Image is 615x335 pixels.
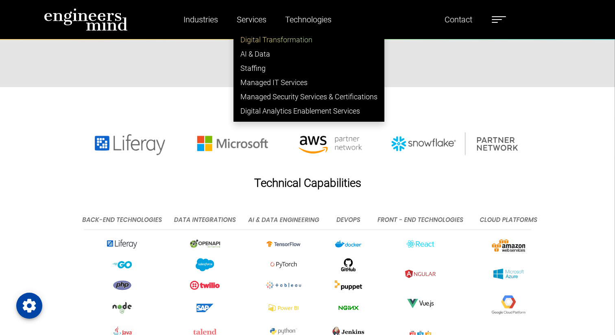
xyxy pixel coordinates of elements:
[233,29,384,122] ul: Industries
[44,8,128,31] img: logo
[234,104,384,118] a: Digital Analytics Enablement Services
[77,132,538,156] img: logos
[233,10,270,29] a: Services
[234,47,384,61] a: AI & Data
[282,10,335,29] a: Technologies
[180,10,221,29] a: Industries
[234,75,384,90] a: Managed IT Services
[234,90,384,104] a: Managed Security Services & Certifications
[234,61,384,75] a: Staffing
[234,33,384,47] a: Digital Transformation
[441,10,475,29] a: Contact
